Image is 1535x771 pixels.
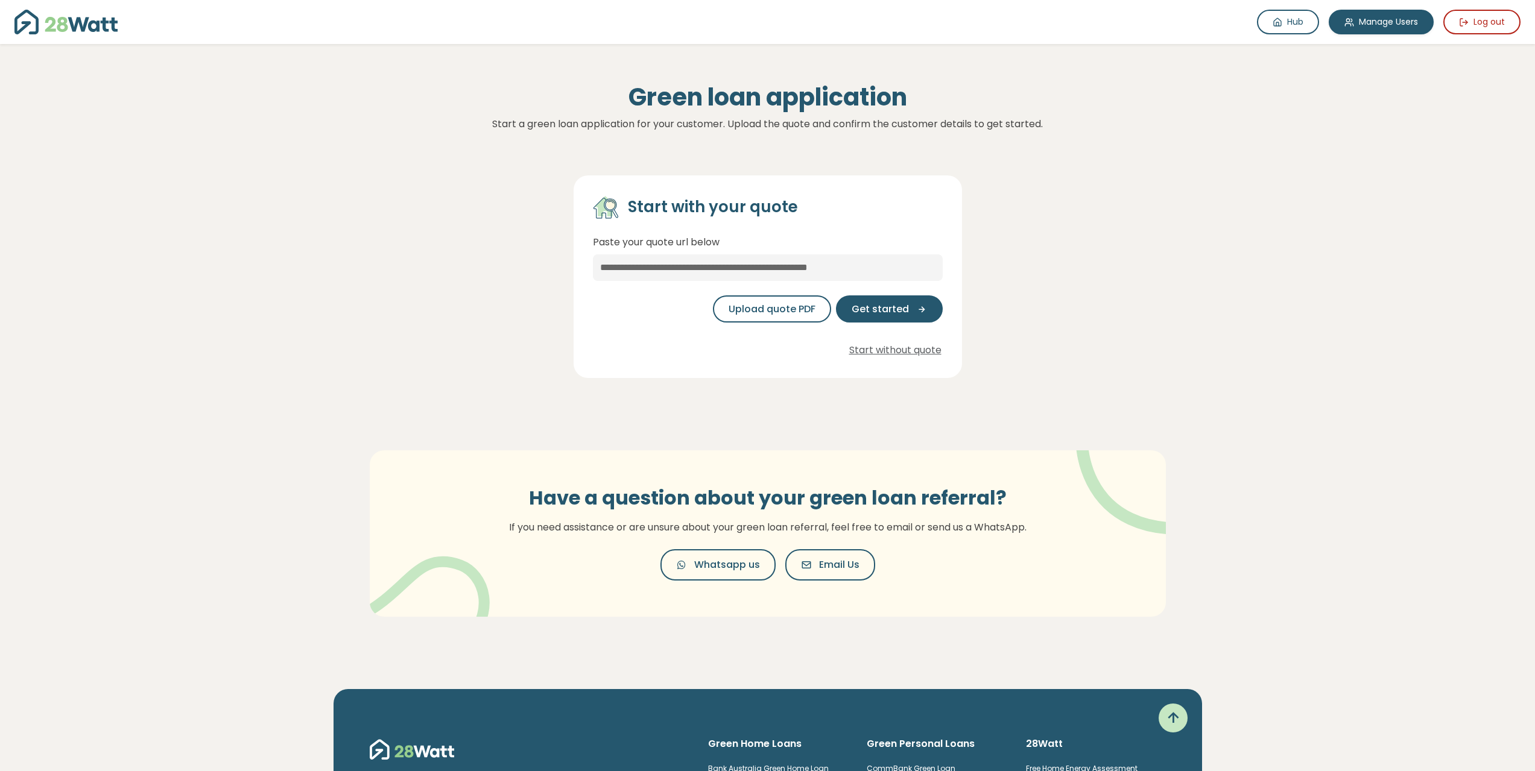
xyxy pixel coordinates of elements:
span: Whatsapp us [694,558,760,572]
a: Hub [1257,10,1319,34]
button: Email Us [785,549,875,581]
p: If you need assistance or are unsure about your green loan referral, feel free to email or send u... [493,520,1042,535]
img: 28Watt [14,10,118,34]
p: Paste your quote url below [593,234,943,250]
button: Log out [1443,10,1521,34]
p: Start a green loan application for your customer. Upload the quote and confirm the customer detai... [355,116,1180,132]
a: Manage Users [1329,10,1434,34]
h1: Green loan application [355,83,1180,112]
span: Get started [852,302,909,316]
h6: Green Home Loans [708,737,848,751]
span: Upload quote PDF [729,302,815,316]
h4: Start with your quote [628,197,798,218]
img: 28Watt [370,737,454,761]
img: vector [1045,417,1202,535]
button: Start without quote [848,342,943,359]
button: Upload quote PDF [713,295,831,323]
h6: Green Personal Loans [867,737,1007,751]
button: Get started [836,295,943,323]
h3: Have a question about your green loan referral? [493,486,1042,509]
button: Whatsapp us [660,549,776,581]
h6: 28Watt [1026,737,1166,751]
img: vector [361,525,490,646]
span: Email Us [819,558,859,572]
